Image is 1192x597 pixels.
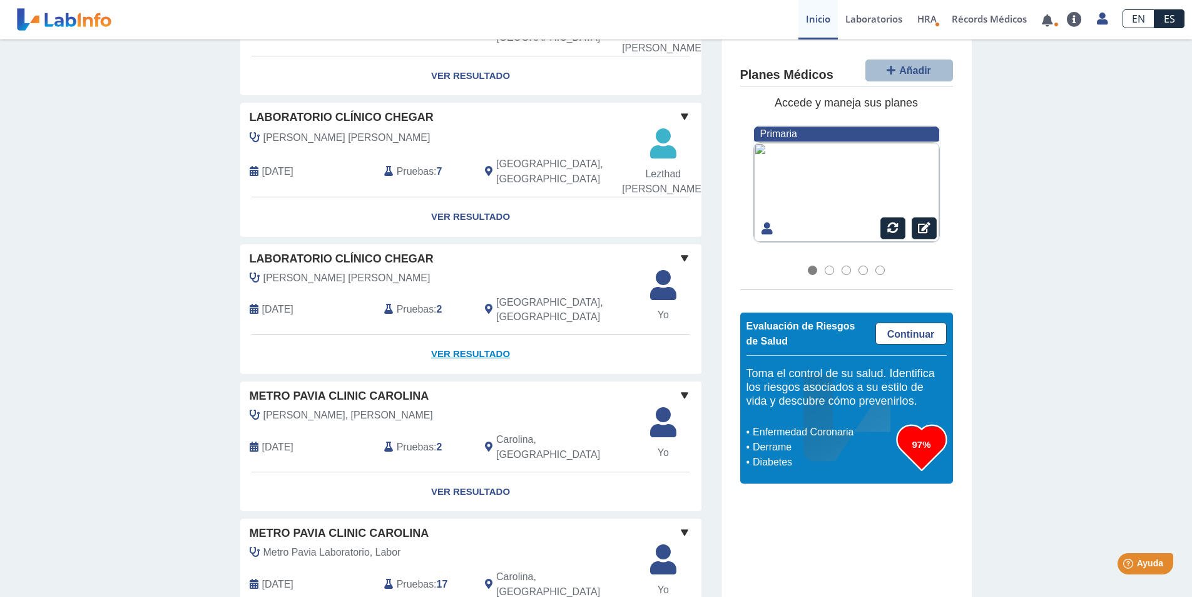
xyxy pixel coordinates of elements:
[262,440,293,455] span: 2025-08-12
[1081,548,1178,583] iframe: Help widget launcher
[865,60,953,81] button: Añadir
[250,525,429,542] span: Metro Pavia Clinic Carolina
[917,13,937,25] span: HRA
[887,329,935,340] span: Continuar
[375,432,476,462] div: :
[643,308,684,323] span: Yo
[263,408,433,423] span: Davis Rosario, Lissette
[740,68,833,83] h4: Planes Médicos
[375,155,476,187] div: :
[250,388,429,405] span: Metro Pavia Clinic Carolina
[397,164,434,179] span: Pruebas
[397,577,434,592] span: Pruebas
[496,295,634,325] span: Rio Grande, PR
[775,97,918,110] span: Accede y maneja sus planes
[899,65,931,76] span: Añadir
[437,166,442,177] b: 7
[250,109,434,126] span: Laboratorio Clínico Chegar
[262,577,293,592] span: 2025-08-02
[750,425,897,440] li: Enfermedad Coronaria
[240,56,701,96] a: Ver Resultado
[1154,9,1184,28] a: ES
[643,445,684,460] span: Yo
[397,440,434,455] span: Pruebas
[240,472,701,512] a: Ver Resultado
[263,271,430,286] span: Baez Corujo, Fernando
[622,26,704,56] span: [PERSON_NAME] [PERSON_NAME]
[622,167,704,197] span: Lezthad [PERSON_NAME]
[437,304,442,314] b: 2
[760,128,797,139] span: Primaria
[750,440,897,455] li: Derrame
[437,442,442,452] b: 2
[746,321,855,346] span: Evaluación de Riesgos de Salud
[262,302,293,317] span: 2025-08-30
[263,545,401,560] span: Metro Pavia Laboratorio, Labor
[437,579,448,589] b: 17
[250,251,434,267] span: Laboratorio Clínico Chegar
[496,432,634,462] span: Carolina, PR
[263,130,430,145] span: Rodriguez Phipps, Hector
[897,437,947,452] h3: 97%
[750,455,897,470] li: Diabetes
[1123,9,1154,28] a: EN
[240,197,701,237] a: Ver Resultado
[375,295,476,325] div: :
[240,335,701,374] a: Ver Resultado
[262,164,293,179] span: 2025-08-30
[875,323,947,345] a: Continuar
[496,157,634,187] span: Rio Grande, PR
[746,368,947,408] h5: Toma el control de su salud. Identifica los riesgos asociados a su estilo de vida y descubre cómo...
[397,302,434,317] span: Pruebas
